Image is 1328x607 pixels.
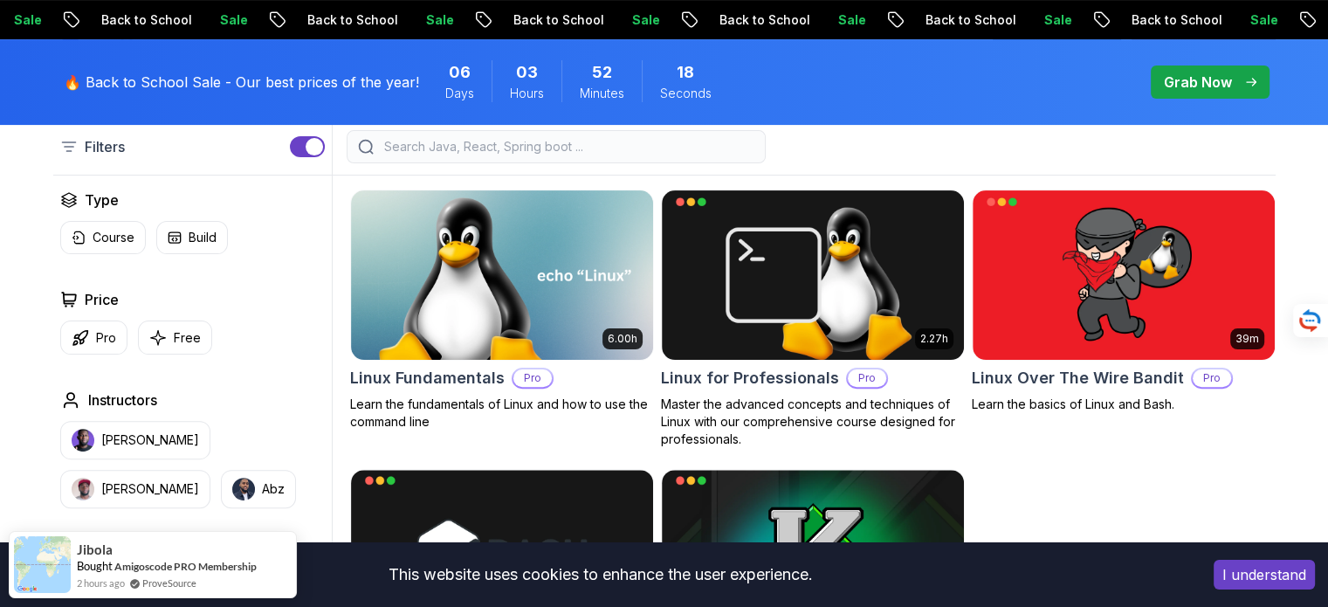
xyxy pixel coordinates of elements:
[60,421,210,459] button: instructor img[PERSON_NAME]
[693,11,812,29] p: Back to School
[60,470,210,508] button: instructor img[PERSON_NAME]
[449,60,471,85] span: 6 Days
[661,190,965,448] a: Linux for Professionals card2.27hLinux for ProfessionalsProMaster the advanced concepts and techn...
[848,369,886,387] p: Pro
[661,366,839,390] h2: Linux for Professionals
[1164,72,1232,93] p: Grab Now
[1105,11,1224,29] p: Back to School
[662,190,964,360] img: Linux for Professionals card
[262,480,285,498] p: Abz
[973,190,1275,360] img: Linux Over The Wire Bandit card
[972,366,1184,390] h2: Linux Over The Wire Bandit
[381,138,754,155] input: Search Java, React, Spring boot ...
[221,470,296,508] button: instructor imgAbz
[194,11,250,29] p: Sale
[1224,11,1280,29] p: Sale
[85,136,125,157] p: Filters
[72,429,94,452] img: instructor img
[660,85,712,102] span: Seconds
[156,221,228,254] button: Build
[513,369,552,387] p: Pro
[580,85,624,102] span: Minutes
[351,190,653,360] img: Linux Fundamentals card
[592,60,612,85] span: 52 Minutes
[13,555,1187,594] div: This website uses cookies to enhance the user experience.
[1214,560,1315,590] button: Accept cookies
[93,229,134,246] p: Course
[64,72,419,93] p: 🔥 Back to School Sale - Our best prices of the year!
[96,329,116,347] p: Pro
[350,366,505,390] h2: Linux Fundamentals
[114,560,257,573] a: Amigoscode PRO Membership
[1018,11,1074,29] p: Sale
[77,559,113,573] span: Bought
[72,478,94,500] img: instructor img
[516,60,538,85] span: 3 Hours
[920,332,948,346] p: 2.27h
[60,321,127,355] button: Pro
[174,329,201,347] p: Free
[14,536,71,593] img: provesource social proof notification image
[350,396,654,431] p: Learn the fundamentals of Linux and how to use the command line
[1235,332,1259,346] p: 39m
[101,480,199,498] p: [PERSON_NAME]
[77,542,113,557] span: Jibola
[85,289,119,310] h2: Price
[510,85,544,102] span: Hours
[677,60,694,85] span: 18 Seconds
[972,396,1276,413] p: Learn the basics of Linux and Bash.
[232,478,255,500] img: instructor img
[606,11,662,29] p: Sale
[281,11,400,29] p: Back to School
[88,390,157,410] h2: Instructors
[75,11,194,29] p: Back to School
[138,321,212,355] button: Free
[189,229,217,246] p: Build
[400,11,456,29] p: Sale
[487,11,606,29] p: Back to School
[142,576,196,590] a: ProveSource
[972,190,1276,413] a: Linux Over The Wire Bandit card39mLinux Over The Wire BanditProLearn the basics of Linux and Bash.
[101,431,199,449] p: [PERSON_NAME]
[661,396,965,448] p: Master the advanced concepts and techniques of Linux with our comprehensive course designed for p...
[350,190,654,431] a: Linux Fundamentals card6.00hLinux FundamentalsProLearn the fundamentals of Linux and how to use t...
[60,221,146,254] button: Course
[77,576,125,590] span: 2 hours ago
[608,332,637,346] p: 6.00h
[85,190,119,210] h2: Type
[899,11,1018,29] p: Back to School
[812,11,868,29] p: Sale
[445,85,474,102] span: Days
[1193,369,1231,387] p: Pro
